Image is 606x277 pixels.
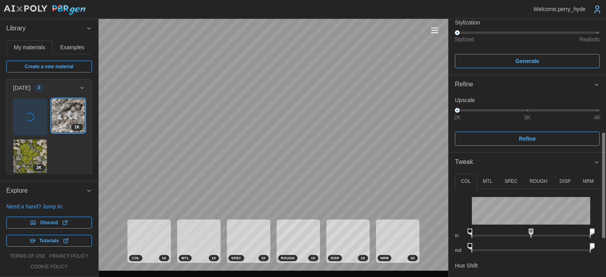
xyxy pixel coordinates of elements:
span: 2 K [36,165,41,171]
a: CBkBusTAEdvF6aUxkeh51K [51,99,86,133]
a: Discord [6,217,92,229]
a: Create a new material [6,61,92,73]
span: MTL [181,255,189,261]
p: Upscale [455,96,600,104]
div: Refine [449,94,606,152]
span: COL [132,255,140,261]
button: Refine [455,132,600,146]
button: Refine [449,75,606,94]
p: out [455,247,466,254]
a: privacy policy [49,253,88,260]
p: MTL [483,178,492,185]
span: 1 K [410,255,415,261]
p: DISP [559,178,570,185]
span: Examples [60,45,84,50]
span: Discord [40,217,58,228]
span: ROUGH [281,255,295,261]
button: Tweak [449,152,606,172]
p: in [455,232,466,239]
span: Library [6,19,86,38]
span: Tweak [455,152,594,172]
span: Create a new material [25,61,73,72]
p: NRM [583,178,593,185]
p: SPEC [505,178,518,185]
button: Generate [455,54,600,68]
span: Tutorials [39,235,59,246]
span: 1 K [75,124,80,130]
span: DISP [331,255,339,261]
p: [DATE] [13,84,30,92]
div: [DATE]3 [7,97,92,182]
a: terms of use [10,253,45,260]
img: AIxPoly PBRgen [3,5,86,15]
button: Toggle viewport controls [429,25,440,36]
a: cookie policy [30,264,67,270]
div: Refine [455,80,594,89]
span: Refine [519,132,536,145]
p: Welcome, perry_hyde [533,5,585,13]
img: CBkBusTAEdvF6aUxkeh5 [52,99,85,132]
p: ROUGH [530,178,548,185]
a: gtPruPmOehgpOXdNskUy2K [13,139,47,173]
span: My materials [14,45,45,50]
span: NRM [380,255,389,261]
button: [DATE]3 [7,79,92,97]
img: gtPruPmOehgpOXdNskUy [13,139,47,173]
span: 1 K [311,255,316,261]
span: Explore [6,181,86,201]
p: COL [461,178,471,185]
span: 1 K [162,255,166,261]
span: 1 K [211,255,216,261]
span: Generate [515,54,539,68]
a: Tutorials [6,235,92,247]
span: SPEC [231,255,241,261]
p: Hue Shift [455,262,478,270]
p: Need a hand? Jump in: [6,203,92,210]
p: Stylization [455,19,600,26]
span: 1 K [361,255,365,261]
span: 1 K [261,255,266,261]
span: 3 [38,85,40,91]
